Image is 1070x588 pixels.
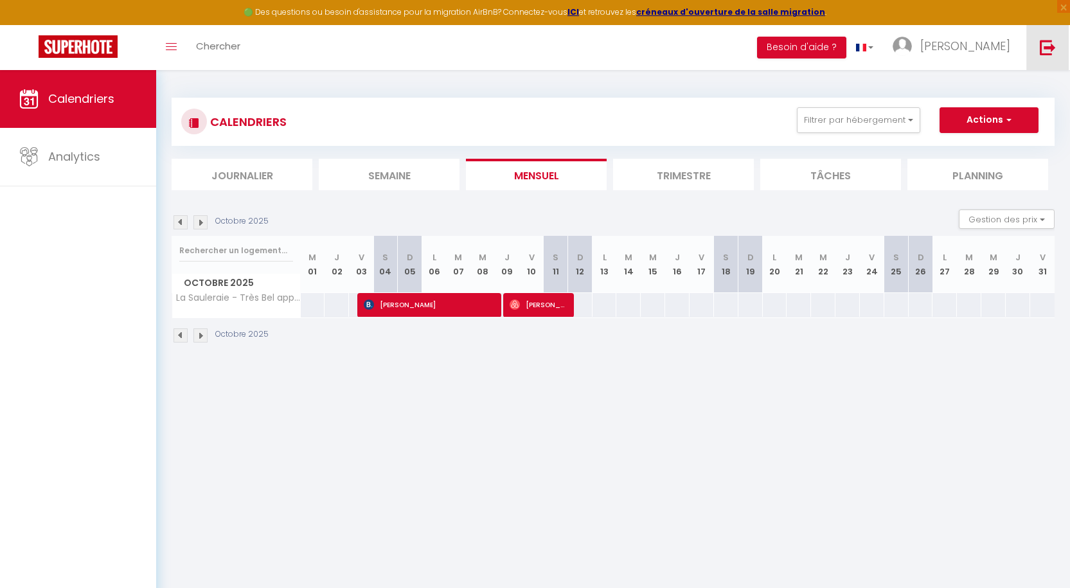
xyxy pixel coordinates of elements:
[466,159,607,190] li: Mensuel
[747,251,754,263] abbr: D
[174,293,303,303] span: La Sauleraie - Très Bel appartement 5min des plages WIFI parking
[48,91,114,107] span: Calendriers
[364,292,494,317] span: [PERSON_NAME]
[1040,251,1046,263] abbr: V
[510,292,567,317] span: [PERSON_NAME]
[959,209,1055,229] button: Gestion des prix
[196,39,240,53] span: Chercher
[567,6,579,17] a: ICI
[172,274,300,292] span: Octobre 2025
[907,159,1048,190] li: Planning
[373,236,398,293] th: 04
[1040,39,1056,55] img: logout
[883,25,1026,70] a: ... [PERSON_NAME]
[1006,236,1030,293] th: 30
[795,251,803,263] abbr: M
[909,236,933,293] th: 26
[636,6,825,17] a: créneaux d'ouverture de la salle migration
[811,236,835,293] th: 22
[981,236,1006,293] th: 29
[319,159,459,190] li: Semaine
[787,236,811,293] th: 21
[893,251,899,263] abbr: S
[519,236,544,293] th: 10
[690,236,714,293] th: 17
[869,251,875,263] abbr: V
[940,107,1039,133] button: Actions
[675,251,680,263] abbr: J
[48,148,100,165] span: Analytics
[172,159,312,190] li: Journalier
[568,236,593,293] th: 12
[965,251,973,263] abbr: M
[407,251,413,263] abbr: D
[763,236,787,293] th: 20
[943,251,947,263] abbr: L
[884,236,909,293] th: 25
[835,236,860,293] th: 23
[932,236,957,293] th: 27
[757,37,846,58] button: Besoin d'aide ?
[819,251,827,263] abbr: M
[39,35,118,58] img: Super Booking
[495,236,519,293] th: 09
[957,236,981,293] th: 28
[454,251,462,263] abbr: M
[215,215,269,227] p: Octobre 2025
[699,251,704,263] abbr: V
[593,236,617,293] th: 13
[990,251,997,263] abbr: M
[641,236,665,293] th: 15
[544,236,568,293] th: 11
[529,251,535,263] abbr: V
[665,236,690,293] th: 16
[382,251,388,263] abbr: S
[325,236,349,293] th: 02
[613,159,754,190] li: Trimestre
[649,251,657,263] abbr: M
[625,251,632,263] abbr: M
[179,239,293,262] input: Rechercher un logement...
[860,236,884,293] th: 24
[308,251,316,263] abbr: M
[334,251,339,263] abbr: J
[797,107,920,133] button: Filtrer par hébergement
[398,236,422,293] th: 05
[349,236,373,293] th: 03
[186,25,250,70] a: Chercher
[215,328,269,341] p: Octobre 2025
[1030,236,1055,293] th: 31
[10,5,49,44] button: Ouvrir le widget de chat LiveChat
[893,37,912,56] img: ...
[422,236,447,293] th: 06
[470,236,495,293] th: 08
[760,159,901,190] li: Tâches
[738,236,763,293] th: 19
[207,107,287,136] h3: CALENDRIERS
[432,251,436,263] abbr: L
[603,251,607,263] abbr: L
[447,236,471,293] th: 07
[359,251,364,263] abbr: V
[577,251,584,263] abbr: D
[504,251,510,263] abbr: J
[1015,251,1021,263] abbr: J
[553,251,558,263] abbr: S
[301,236,325,293] th: 01
[845,251,850,263] abbr: J
[714,236,738,293] th: 18
[920,38,1010,54] span: [PERSON_NAME]
[772,251,776,263] abbr: L
[616,236,641,293] th: 14
[918,251,924,263] abbr: D
[723,251,729,263] abbr: S
[479,251,486,263] abbr: M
